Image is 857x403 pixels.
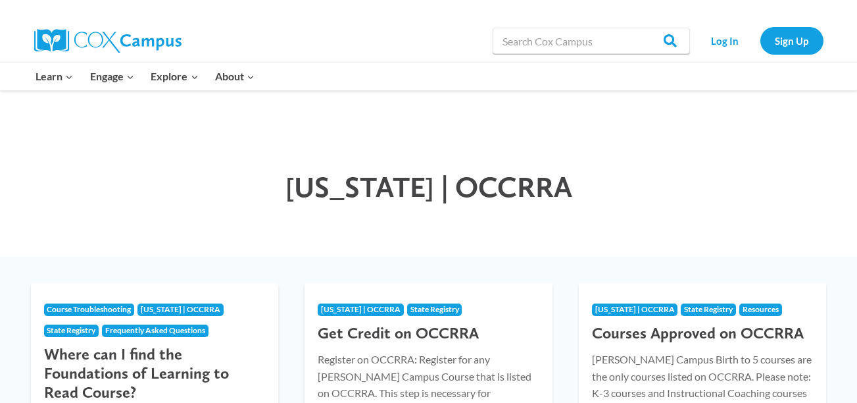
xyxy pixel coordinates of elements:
input: Search Cox Campus [493,28,690,54]
a: Log In [697,27,754,54]
nav: Primary Navigation [28,63,263,90]
h3: Get Credit on OCCRRA [318,324,539,343]
span: Explore [151,68,198,85]
span: About [215,68,255,85]
span: State Registry [47,325,95,335]
img: Cox Campus [34,29,182,53]
span: Learn [36,68,73,85]
span: [US_STATE] | OCCRRA [141,304,220,314]
span: [US_STATE] | OCCRRA [595,304,675,314]
a: Sign Up [760,27,823,54]
span: Engage [90,68,134,85]
span: [US_STATE] | OCCRRA [321,304,401,314]
span: [US_STATE] | OCCRRA [285,169,572,204]
nav: Secondary Navigation [697,27,823,54]
span: Course Troubleshooting [47,304,131,314]
span: State Registry [684,304,733,314]
h3: Courses Approved on OCCRRA [592,324,814,343]
span: Frequently Asked Questions [105,325,205,335]
span: State Registry [410,304,459,314]
span: Resources [743,304,779,314]
h3: Where can I find the Foundations of Learning to Read Course? [44,345,266,402]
